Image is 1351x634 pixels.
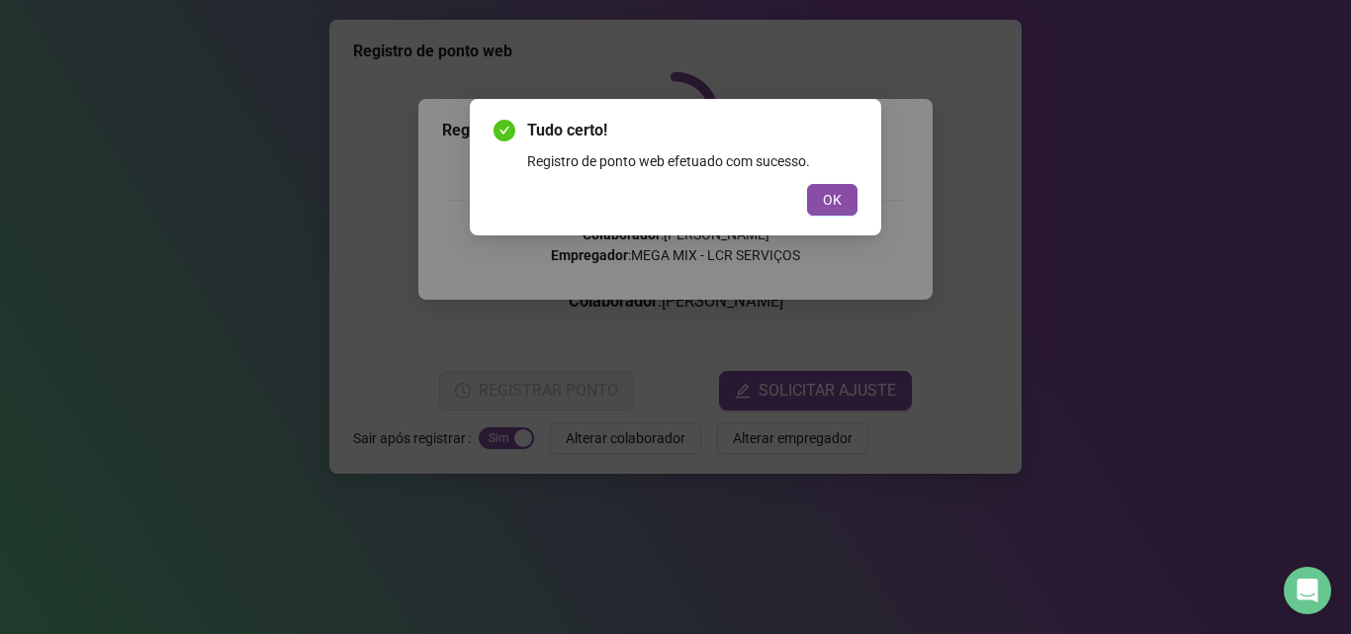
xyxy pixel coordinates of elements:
span: OK [823,189,842,211]
div: Open Intercom Messenger [1284,567,1331,614]
button: OK [807,184,857,216]
div: Registro de ponto web efetuado com sucesso. [527,150,857,172]
span: Tudo certo! [527,119,857,142]
span: check-circle [494,120,515,141]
